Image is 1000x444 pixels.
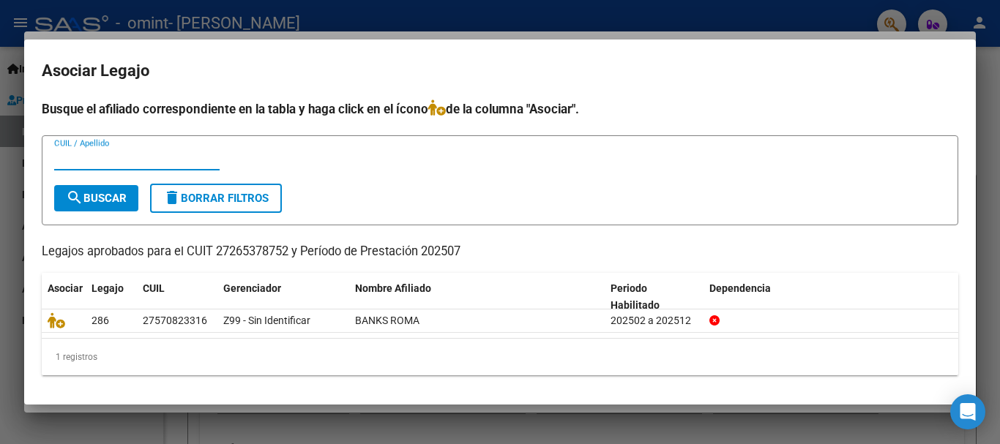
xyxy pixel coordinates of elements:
span: Legajo [92,282,124,294]
button: Buscar [54,185,138,211]
div: 27570823316 [143,312,207,329]
span: Gerenciador [223,282,281,294]
span: Dependencia [709,282,771,294]
div: 1 registros [42,339,958,375]
span: CUIL [143,282,165,294]
datatable-header-cell: Dependencia [704,273,959,321]
span: Periodo Habilitado [611,282,660,311]
datatable-header-cell: Legajo [86,273,137,321]
mat-icon: search [66,189,83,206]
datatable-header-cell: Periodo Habilitado [605,273,704,321]
div: Open Intercom Messenger [950,394,985,429]
span: Asociar [48,282,83,294]
span: Buscar [66,192,127,205]
datatable-header-cell: Asociar [42,273,86,321]
h2: Asociar Legajo [42,57,958,85]
span: Z99 - Sin Identificar [223,315,310,326]
span: BANKS ROMA [355,315,419,326]
button: Borrar Filtros [150,184,282,213]
mat-icon: delete [163,189,181,206]
datatable-header-cell: Gerenciador [217,273,349,321]
span: Nombre Afiliado [355,282,431,294]
h4: Busque el afiliado correspondiente en la tabla y haga click en el ícono de la columna "Asociar". [42,99,958,118]
div: 202502 a 202512 [611,312,698,329]
span: 286 [92,315,109,326]
span: Borrar Filtros [163,192,269,205]
p: Legajos aprobados para el CUIT 27265378752 y Período de Prestación 202507 [42,243,958,261]
datatable-header-cell: CUIL [137,273,217,321]
datatable-header-cell: Nombre Afiliado [349,273,605,321]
